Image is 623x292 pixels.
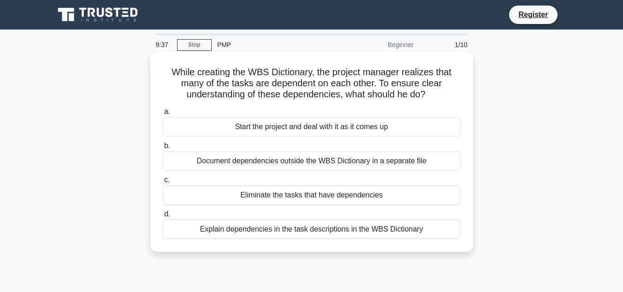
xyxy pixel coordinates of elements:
[419,36,473,54] div: 1/10
[164,210,170,218] span: d.
[162,185,461,205] div: Eliminate the tasks that have dependencies
[164,176,170,184] span: c.
[212,36,338,54] div: PMP
[162,117,461,137] div: Start the project and deal with it as it comes up
[164,107,170,115] span: a.
[164,142,170,149] span: b.
[513,9,553,20] a: Register
[338,36,419,54] div: Beginner
[161,66,462,101] h5: While creating the WBS Dictionary, the project manager realizes that many of the tasks are depend...
[177,39,212,51] a: Stop
[162,151,461,171] div: Document dependencies outside the WBS Dictionary in a separate file
[150,36,177,54] div: 9:37
[162,220,461,239] div: Explain dependencies in the task descriptions in the WBS Dictionary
